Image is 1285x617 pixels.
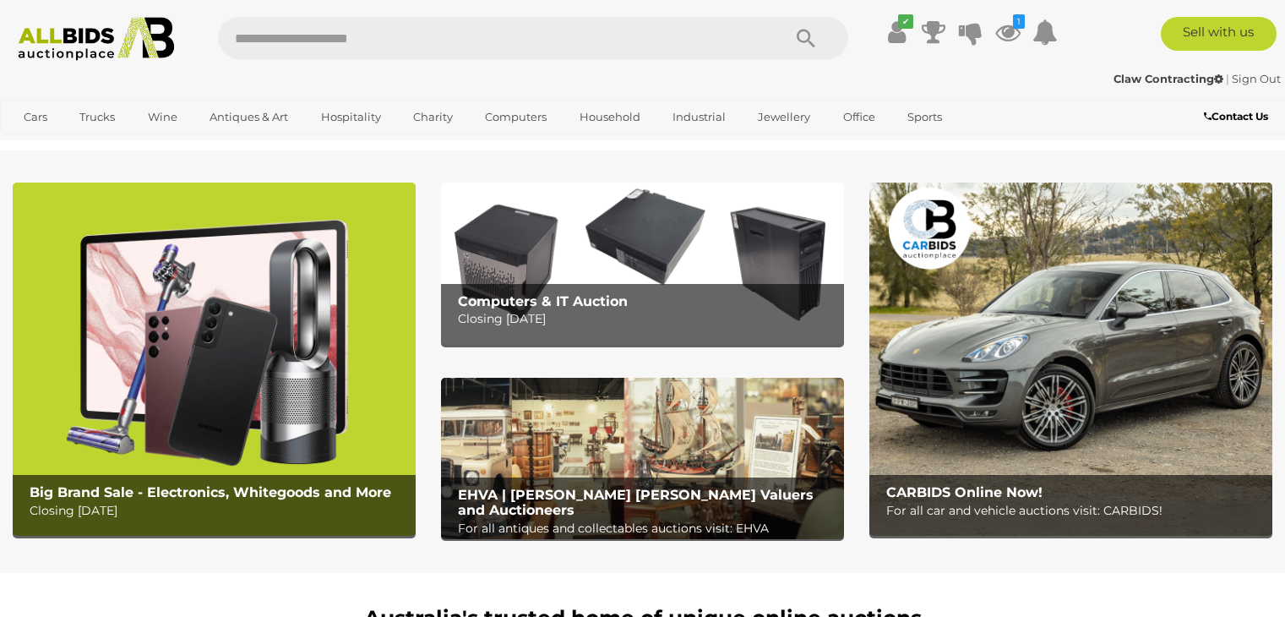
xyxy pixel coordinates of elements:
[1232,72,1281,85] a: Sign Out
[402,103,464,131] a: Charity
[898,14,913,29] i: ✔
[1204,107,1272,126] a: Contact Us
[1204,110,1268,123] b: Contact Us
[458,293,628,309] b: Computers & IT Auction
[869,183,1272,536] img: CARBIDS Online Now!
[1013,14,1025,29] i: 1
[458,487,814,518] b: EHVA | [PERSON_NAME] [PERSON_NAME] Valuers and Auctioneers
[1226,72,1229,85] span: |
[13,183,416,536] a: Big Brand Sale - Electronics, Whitegoods and More Big Brand Sale - Electronics, Whitegoods and Mo...
[199,103,299,131] a: Antiques & Art
[30,500,407,521] p: Closing [DATE]
[884,17,909,47] a: ✔
[474,103,558,131] a: Computers
[441,378,844,539] a: EHVA | Evans Hastings Valuers and Auctioneers EHVA | [PERSON_NAME] [PERSON_NAME] Valuers and Auct...
[764,17,848,59] button: Search
[458,308,836,330] p: Closing [DATE]
[458,518,836,539] p: For all antiques and collectables auctions visit: EHVA
[310,103,392,131] a: Hospitality
[9,17,183,61] img: Allbids.com.au
[886,500,1264,521] p: For all car and vehicle auctions visit: CARBIDS!
[569,103,651,131] a: Household
[30,484,391,500] b: Big Brand Sale - Electronics, Whitegoods and More
[896,103,953,131] a: Sports
[441,183,844,344] a: Computers & IT Auction Computers & IT Auction Closing [DATE]
[1113,72,1226,85] a: Claw Contracting
[1161,17,1277,51] a: Sell with us
[662,103,737,131] a: Industrial
[13,131,155,159] a: [GEOGRAPHIC_DATA]
[441,378,844,539] img: EHVA | Evans Hastings Valuers and Auctioneers
[1113,72,1223,85] strong: Claw Contracting
[13,103,58,131] a: Cars
[441,183,844,344] img: Computers & IT Auction
[869,183,1272,536] a: CARBIDS Online Now! CARBIDS Online Now! For all car and vehicle auctions visit: CARBIDS!
[995,17,1021,47] a: 1
[137,103,188,131] a: Wine
[13,183,416,536] img: Big Brand Sale - Electronics, Whitegoods and More
[886,484,1043,500] b: CARBIDS Online Now!
[747,103,821,131] a: Jewellery
[832,103,886,131] a: Office
[68,103,126,131] a: Trucks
